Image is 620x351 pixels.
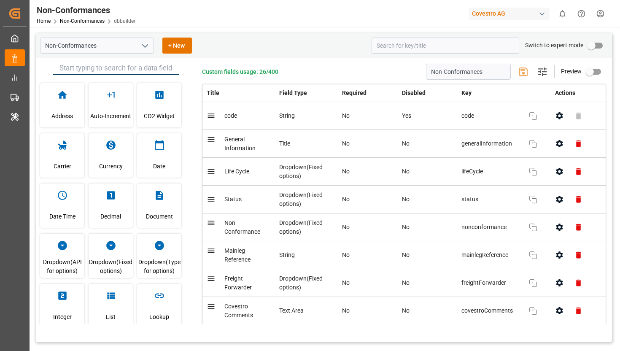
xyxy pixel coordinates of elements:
div: Dropdown(Fixed options) [279,191,334,208]
span: freightForwarder [461,278,520,287]
a: Home [37,18,51,24]
span: General Information [224,136,256,151]
span: Preview [561,68,582,75]
div: Title [279,139,334,148]
span: code [461,111,520,120]
th: Actions [546,84,606,102]
span: Lookup [149,305,169,328]
span: Date [153,155,165,178]
tr: Non-ConformanceDropdown(Fixed options)NoNononconformance [202,213,606,241]
td: No [338,102,398,130]
button: show 0 new notifications [553,4,572,23]
th: Disabled [398,84,458,102]
button: + New [162,38,192,54]
td: No [338,186,398,213]
div: Dropdown(Fixed options) [279,163,334,181]
span: Mainleg Reference [224,247,251,263]
span: status [461,195,520,204]
td: No [398,241,458,269]
div: Dropdown(Fixed options) [279,219,334,236]
button: Help Center [572,4,591,23]
input: Enter schema title [426,64,511,80]
td: No [338,213,398,241]
tr: Freight ForwarderDropdown(Fixed options)NoNofreightForwarder [202,269,606,297]
input: Start typing to search for a data field [53,62,179,75]
td: No [398,186,458,213]
span: Address [51,105,73,127]
span: Switch to expert mode [525,42,583,49]
span: Dropdown(Type for options) [137,255,181,278]
input: Search for key/title [372,38,519,54]
th: Required [338,84,398,102]
span: Date Time [49,205,75,228]
button: Covestro AG [469,5,553,22]
tr: Life CycleDropdown(Fixed options)NoNolifeCycle [202,158,606,186]
th: Key [457,84,546,102]
tr: Covestro CommentsText AreaNoNocovestroComments [202,297,606,325]
span: Integer [53,305,72,328]
td: No [398,269,458,297]
span: Decimal [100,205,121,228]
td: Yes [398,102,458,130]
td: No [398,158,458,186]
span: Dropdown(API for options) [40,255,84,278]
span: Life Cycle [224,168,249,175]
span: Non-Conformance [224,219,260,235]
span: List [106,305,116,328]
tr: Mainleg ReferenceStringNoNomainlegReference [202,241,606,269]
th: Title [202,84,275,102]
th: Field Type [275,84,338,102]
span: Dropdown(Fixed options) [89,255,133,278]
div: Covestro AG [469,8,550,20]
span: Auto-Increment [90,105,131,127]
div: Text Area [279,306,334,315]
td: No [338,130,398,158]
div: String [279,251,334,259]
input: Type to search/select [40,38,154,54]
div: Non-Conformances [37,4,135,16]
span: code [224,112,237,119]
span: Freight Forwarder [224,275,252,291]
td: No [338,158,398,186]
td: No [398,130,458,158]
td: No [338,297,398,325]
span: nonconformance [461,223,520,232]
span: Carrier [54,155,71,178]
span: lifeCycle [461,167,520,176]
button: open menu [138,39,151,52]
span: Custom fields usage: 26/400 [202,67,278,76]
span: mainlegReference [461,251,520,259]
span: Status [224,196,242,202]
td: No [338,241,398,269]
tr: StatusDropdown(Fixed options)NoNostatus [202,186,606,213]
span: generalInformation [461,139,520,148]
div: String [279,111,334,120]
a: Non-Conformances [60,18,105,24]
td: No [398,213,458,241]
tr: General InformationTitleNoNogeneralInformation [202,130,606,158]
span: covestroComments [461,306,520,315]
td: No [338,269,398,297]
tr: codeStringNoYescode [202,102,606,130]
td: No [398,297,458,325]
span: Document [146,205,173,228]
span: Currency [99,155,123,178]
span: Covestro Comments [224,303,253,319]
span: CO2 Widget [144,105,175,127]
div: Dropdown(Fixed options) [279,274,334,292]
